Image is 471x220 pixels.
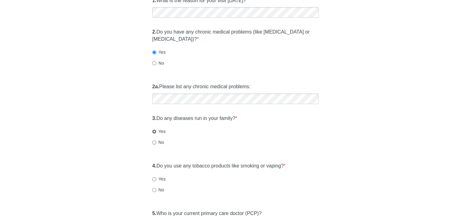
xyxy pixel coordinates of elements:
[152,130,156,134] input: Yes
[152,140,156,144] input: No
[152,210,261,217] label: Who is your current primary care doctor (PCP)?
[152,177,156,181] input: Yes
[152,163,156,168] strong: 4.
[152,49,166,55] label: Yes
[152,115,237,122] label: Do any diseases run in your family?
[152,176,166,182] label: Yes
[152,187,164,193] label: No
[152,50,156,54] input: Yes
[152,29,319,43] label: Do you have any chronic medical problems (like [MEDICAL_DATA] or [MEDICAL_DATA])?
[152,116,156,121] strong: 3.
[152,60,164,66] label: No
[152,61,156,65] input: No
[152,29,156,34] strong: 2.
[152,128,166,135] label: Yes
[152,188,156,192] input: No
[152,139,164,145] label: No
[152,211,156,216] strong: 5.
[152,163,286,170] label: Do you use any tobacco products like smoking or vaping?
[152,83,251,90] label: Please list any chronic medical problems:
[152,84,159,89] strong: 2a.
